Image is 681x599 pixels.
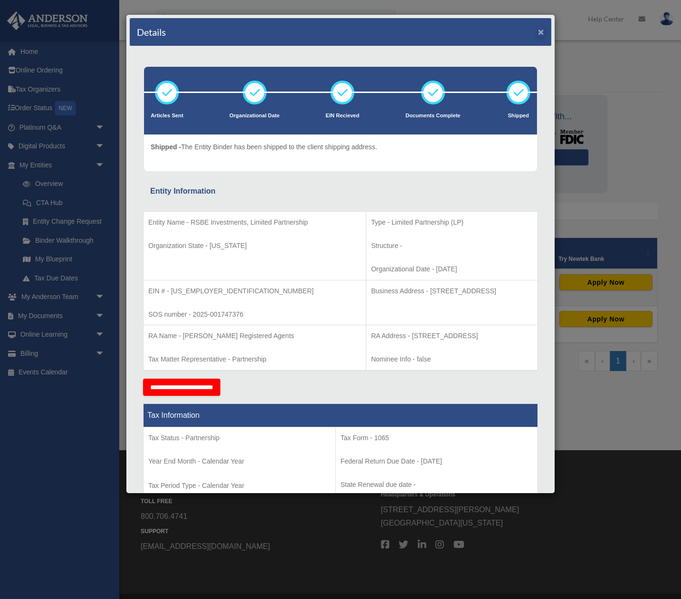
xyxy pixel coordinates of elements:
h4: Details [137,25,166,39]
p: EIN Recieved [326,111,360,121]
p: Documents Complete [405,111,460,121]
p: Nominee Info - false [371,353,533,365]
td: Tax Period Type - Calendar Year [144,427,336,497]
p: Year End Month - Calendar Year [148,455,330,467]
p: Articles Sent [151,111,183,121]
span: Shipped - [151,143,181,151]
p: Federal Return Due Date - [DATE] [340,455,533,467]
button: × [538,27,544,37]
p: Organizational Date - [DATE] [371,263,533,275]
p: SOS number - 2025-001747376 [148,309,361,320]
p: Organization State - [US_STATE] [148,240,361,252]
p: The Entity Binder has been shipped to the client shipping address. [151,141,377,153]
p: Organizational Date [229,111,279,121]
p: Type - Limited Partnership (LP) [371,217,533,228]
div: Entity Information [150,185,531,198]
p: Tax Status - Partnership [148,432,330,444]
p: RA Name - [PERSON_NAME] Registered Agents [148,330,361,342]
p: Tax Matter Representative - Partnership [148,353,361,365]
p: Structure - [371,240,533,252]
p: Entity Name - RSBE Investments, Limited Partnership [148,217,361,228]
p: RA Address - [STREET_ADDRESS] [371,330,533,342]
th: Tax Information [144,403,538,427]
p: Tax Form - 1065 [340,432,533,444]
p: EIN # - [US_EMPLOYER_IDENTIFICATION_NUMBER] [148,285,361,297]
p: Business Address - [STREET_ADDRESS] [371,285,533,297]
p: State Renewal due date - [340,479,533,491]
p: Shipped [506,111,530,121]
